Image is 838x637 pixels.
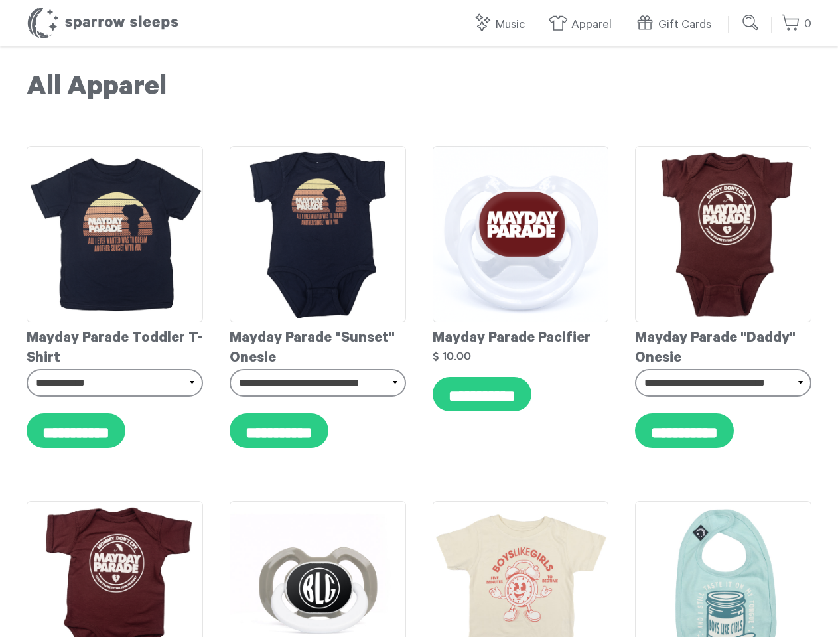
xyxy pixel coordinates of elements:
div: Mayday Parade Toddler T-Shirt [27,322,203,369]
div: Mayday Parade Pacifier [433,322,609,349]
a: Music [472,11,531,39]
div: Mayday Parade "Daddy" Onesie [635,322,811,369]
a: Gift Cards [635,11,718,39]
div: Mayday Parade "Sunset" Onesie [230,322,406,369]
input: Submit [738,9,764,36]
img: MaydayParadePacifierMockup_grande.png [433,146,609,322]
a: Apparel [548,11,618,39]
img: MaydayParade-SunsetToddlerT-shirt_grande.png [27,146,203,322]
strong: $ 10.00 [433,350,471,362]
h1: Sparrow Sleeps [27,7,179,40]
a: 0 [781,10,811,38]
h1: All Apparel [27,73,811,106]
img: MaydayParade-SunsetOnesie_grande.png [230,146,406,322]
img: Mayday_Parade_-_Daddy_Onesie_grande.png [635,146,811,322]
